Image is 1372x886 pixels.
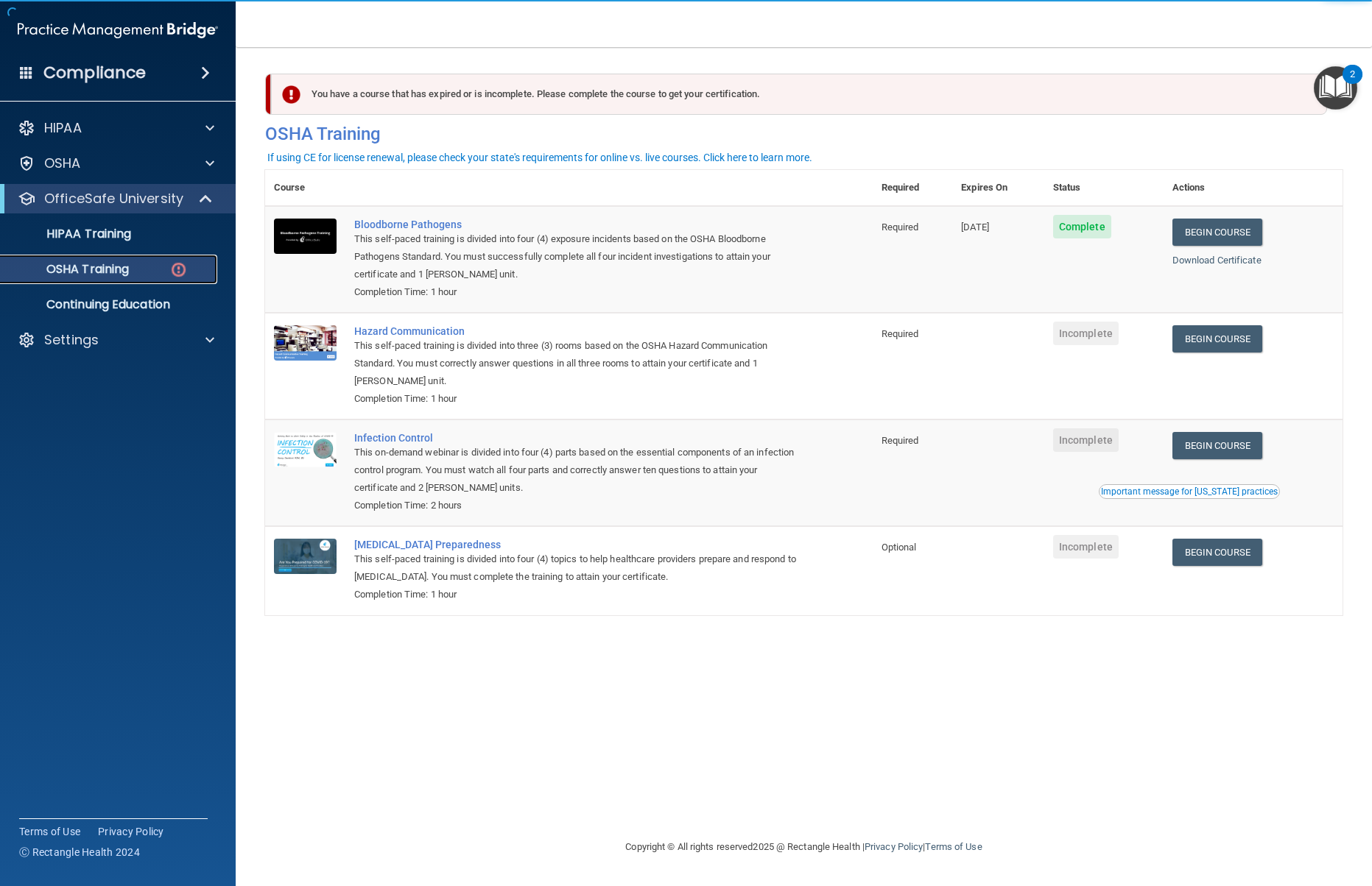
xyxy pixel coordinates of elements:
span: Incomplete [1053,322,1119,345]
th: Required [873,170,953,206]
th: Actions [1164,170,1343,206]
img: danger-circle.6113f641.png [169,261,188,279]
a: OfficeSafe University [18,190,214,208]
span: Incomplete [1053,535,1119,559]
a: [MEDICAL_DATA] Preparedness [354,539,799,550]
h4: Compliance [43,63,146,83]
th: Expires On [952,170,1044,206]
div: 2 [1350,74,1355,93]
img: PMB logo [18,15,218,45]
div: This self-paced training is divided into four (4) exposure incidents based on the OSHA Bloodborne... [354,230,799,283]
span: Complete [1053,215,1111,238]
th: Course [265,170,345,206]
p: HIPAA [44,119,82,137]
div: You have a course that has expired or is incomplete. Please complete the course to get your certi... [271,74,1327,115]
a: HIPAA [18,119,214,137]
div: Completion Time: 1 hour [354,390,799,408]
div: This self-paced training is divided into four (4) topics to help healthcare providers prepare and... [354,550,799,586]
div: If using CE for license renewal, please check your state's requirements for online vs. live cours... [267,152,812,163]
div: Completion Time: 2 hours [354,497,799,514]
p: HIPAA Training [10,227,131,241]
a: Terms of Use [925,841,982,852]
p: OSHA [44,155,81,172]
button: Open Resource Center, 2 new notifications [1314,66,1357,110]
div: Important message for [US_STATE] practices [1101,487,1278,496]
div: Copyright © All rights reserved 2025 @ Rectangle Health | | [535,823,1073,871]
p: OfficeSafe University [44,190,183,208]
span: Incomplete [1053,428,1119,452]
div: This self-paced training is divided into three (3) rooms based on the OSHA Hazard Communication S... [354,337,799,390]
span: Required [882,328,919,339]
a: Begin Course [1172,539,1262,566]
span: Ⓒ Rectangle Health 2024 [19,845,140,860]
a: OSHA [18,155,214,172]
span: Required [882,435,919,446]
a: Bloodborne Pathogens [354,219,799,230]
th: Status [1044,170,1164,206]
p: OSHA Training [10,262,129,277]
a: Privacy Policy [98,824,164,839]
a: Begin Course [1172,219,1262,246]
a: Hazard Communication [354,325,799,337]
img: exclamation-circle-solid-danger.72ef9ffc.png [282,85,300,104]
span: Optional [882,542,917,553]
p: Settings [44,331,99,349]
a: Privacy Policy [865,841,923,852]
div: This on-demand webinar is divided into four (4) parts based on the essential components of an inf... [354,444,799,497]
button: Read this if you are a dental practitioner in the state of CA [1099,484,1280,499]
a: Download Certificate [1172,255,1262,266]
a: Settings [18,331,214,349]
div: Completion Time: 1 hour [354,586,799,603]
a: Begin Course [1172,325,1262,352]
span: [DATE] [961,221,989,233]
div: Completion Time: 1 hour [354,283,799,301]
button: If using CE for license renewal, please check your state's requirements for online vs. live cours... [265,150,815,165]
span: Required [882,221,919,233]
a: Terms of Use [19,824,80,839]
h4: OSHA Training [265,124,1343,144]
p: Continuing Education [10,297,211,312]
a: Begin Course [1172,432,1262,459]
a: Infection Control [354,432,799,444]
